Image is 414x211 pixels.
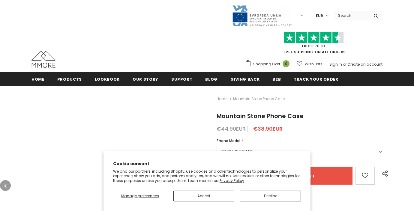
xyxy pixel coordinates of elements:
[217,112,304,120] span: Mountain Stone Phone Case
[316,13,323,19] span: EUR
[113,191,167,201] button: Manage preferences
[121,193,159,198] span: Manage preferences
[232,13,292,18] a: Javni Razpis
[217,146,387,157] label: iPhone 16 Pro Max
[329,62,342,67] a: Sign In
[171,76,193,82] span: support
[133,72,158,86] a: Our Story
[31,76,44,82] span: Home
[294,76,338,82] span: Track your order
[217,138,240,143] span: Phone Model
[57,76,82,82] span: Products
[297,59,322,69] a: Wish Lists
[217,125,246,132] span: €44.90EUR
[220,178,244,183] a: Privacy Policy
[245,34,382,55] span: FREE SHIPPING ON ALL ORDERS
[233,95,285,103] span: Mountain Stone Phone Case
[171,72,193,86] a: support
[305,61,322,67] span: Wish Lists
[205,76,217,82] span: Blog
[272,76,281,82] span: B2B
[347,62,382,67] a: Create an account
[240,191,301,201] button: Decline
[230,76,259,82] span: Giving back
[294,72,338,86] a: Track your order
[57,72,82,86] a: Products
[31,51,55,68] img: MMORE Cases
[272,72,281,86] a: B2B
[334,11,369,20] input: Search Site
[95,76,120,82] span: Lookbook
[113,169,301,183] p: We and our partners, including Shopify, use cookies and other technologies to personalize your ex...
[283,60,289,67] span: 0
[31,72,44,86] a: Home
[217,95,227,103] a: Home
[232,5,292,27] img: Javni Razpis
[301,43,326,49] a: Trustpilot
[133,76,158,82] span: Our Story
[173,191,234,201] button: Accept
[95,72,120,86] a: Lookbook
[205,72,217,86] a: Blog
[253,61,280,67] span: Shopping Cart
[343,62,346,67] span: or
[230,72,259,86] a: Giving back
[245,60,292,69] a: Shopping Cart 0
[253,125,283,132] span: €38.90EUR
[113,161,301,167] h2: Cookie consent
[284,32,344,43] img: Trust Pilot Stars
